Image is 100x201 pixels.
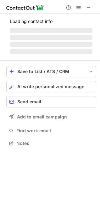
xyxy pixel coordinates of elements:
p: Loading contact info [10,19,92,24]
button: Add to email campaign [6,111,96,123]
div: Save to List / ATS / CRM [17,69,85,74]
button: Notes [6,139,96,148]
span: Find work email [16,128,94,134]
span: ‌ [10,28,92,33]
span: AI write personalized message [17,84,84,89]
button: Find work email [6,126,96,135]
img: ContactOut v5.3.10 [6,4,44,11]
span: Add to email campaign [17,114,67,119]
span: ‌ [10,42,92,47]
span: Send email [17,99,41,104]
button: Send email [6,96,96,107]
button: AI write personalized message [6,81,96,92]
button: save-profile-one-click [6,66,96,77]
span: ‌ [10,49,92,54]
span: Notes [16,141,94,146]
span: ‌ [10,35,92,40]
